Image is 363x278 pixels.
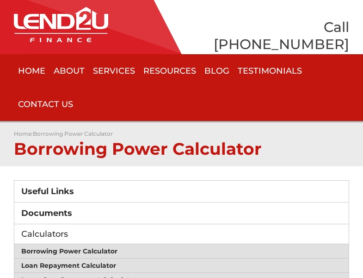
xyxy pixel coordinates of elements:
[14,181,349,202] a: Useful Links
[14,202,349,224] a: Documents
[33,130,113,137] a: Borrowing Power Calculator
[14,224,349,244] div: Calculators
[14,244,349,259] a: Borrowing Power Calculator
[14,88,77,121] a: Contact Us
[14,130,31,137] a: Home
[14,130,349,137] p: :
[14,54,49,88] a: Home
[14,137,349,157] h1: Borrowing Power Calculator
[200,54,234,88] a: Blog
[234,54,306,88] a: Testimonials
[14,259,349,273] a: Loan Repayment Calculator
[49,54,89,88] a: About
[139,54,200,88] a: Resources
[89,54,139,88] a: Services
